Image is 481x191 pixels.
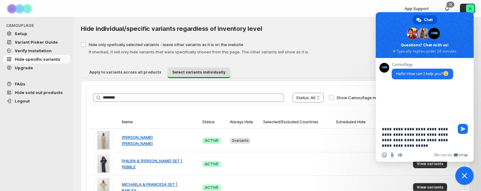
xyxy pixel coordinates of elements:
span: Apply to variants across all products [89,70,161,75]
span: Chat [424,15,433,24]
th: Name [120,115,200,129]
span: Send a file [390,153,395,157]
div: Chat [413,15,437,24]
span: Crisp [459,153,468,157]
button: View variants [413,160,447,168]
img: Camouflage [5,0,35,17]
span: Verify Installation [15,48,52,53]
a: Setup [4,29,70,38]
a: PHILIPA & [PERSON_NAME] SET | PEBBLE [122,158,182,169]
span: Hide specific variants [15,57,60,62]
a: We run onCrisp [434,153,468,157]
span: Send [458,124,468,134]
span: Setup [15,31,27,36]
span: View variants [417,161,443,166]
span: Variant Picker Guide [15,40,58,45]
span: Camouflage [392,63,453,67]
div: Close chat [455,167,474,185]
span: If checked, it will only hide variants that were specifically chosen from this page. The other va... [89,49,309,54]
th: Always Show [375,115,411,129]
button: Apply to variants across all products [84,67,166,77]
span: ACTIVE [205,138,218,143]
a: Logout [4,97,70,105]
span: Hide only spefically selected variants - leave other variants as it is on the website [89,42,243,47]
span: Upgrade [15,65,33,70]
span: App Support [405,6,429,11]
a: Upgrade [4,63,70,72]
span: Audio message [398,153,403,157]
span: Hide sold out products [15,90,63,95]
a: [PERSON_NAME] [PERSON_NAME] [122,135,153,146]
a: Variant Picker Guide [4,38,70,46]
span: Insert an emoji [382,153,387,157]
a: Verify Installation [4,46,70,55]
a: 0 [444,5,450,12]
a: FAQs [4,80,70,88]
span: 3 variants [232,138,249,143]
text: N [469,6,472,11]
span: ACTIVE [205,162,218,167]
span: FAQs [15,81,25,86]
button: Select variants individually [167,67,230,78]
button: Avatar with initials N [460,4,475,13]
span: Hello! How can I help you? [396,71,449,76]
span: View variants [417,185,443,190]
span: ACTIVE [205,185,218,190]
span: Select variants individually [172,70,226,75]
a: Hide sold out products [4,88,70,97]
span: CAMOUFLAGE [6,23,70,28]
span: Avatar with initials N [466,4,475,13]
th: Status [200,115,228,129]
span: Hide individual/specific variants regardless of inventory level [81,25,262,32]
th: Scheduled Hide [334,115,375,129]
textarea: Compose your message... [382,126,454,148]
th: Always Hide [228,115,261,129]
span: We run on [434,153,452,157]
span: Logout [15,99,30,103]
th: Selected/Excluded Countries [261,115,334,129]
a: Hide specific variants [4,55,70,63]
span: Show Camouflage managed products [337,95,409,100]
div: 0 [446,2,454,8]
